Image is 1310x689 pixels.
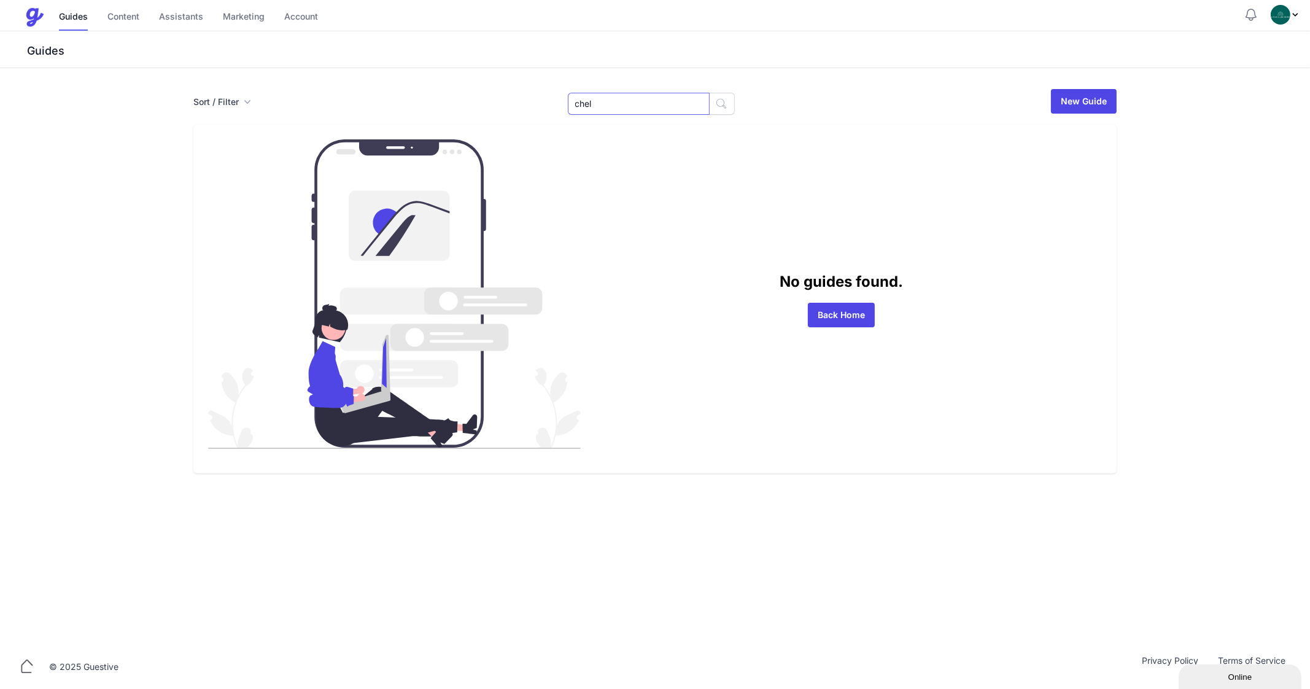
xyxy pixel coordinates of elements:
[25,44,1310,58] h3: Guides
[1179,662,1304,689] iframe: chat widget
[223,4,265,31] a: Marketing
[1271,5,1300,25] div: Profile Menu
[284,4,318,31] a: Account
[1132,655,1208,679] a: Privacy Policy
[568,93,710,115] input: Search Guides
[208,139,581,449] img: guides_empty-d86bb564b29550a31688b3f861ba8bd6c8a7e1b83f23caef24972e3052780355.svg
[25,7,44,27] img: Guestive Guides
[59,4,88,31] a: Guides
[808,303,875,327] a: Back Home
[581,271,1102,293] p: No guides found.
[1244,7,1258,22] button: Notifications
[49,661,118,673] div: © 2025 Guestive
[1051,89,1117,114] a: New Guide
[1208,655,1295,679] a: Terms of Service
[159,4,203,31] a: Assistants
[193,96,251,108] button: Sort / Filter
[1271,5,1290,25] img: oovs19i4we9w73xo0bfpgswpi0cd
[107,4,139,31] a: Content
